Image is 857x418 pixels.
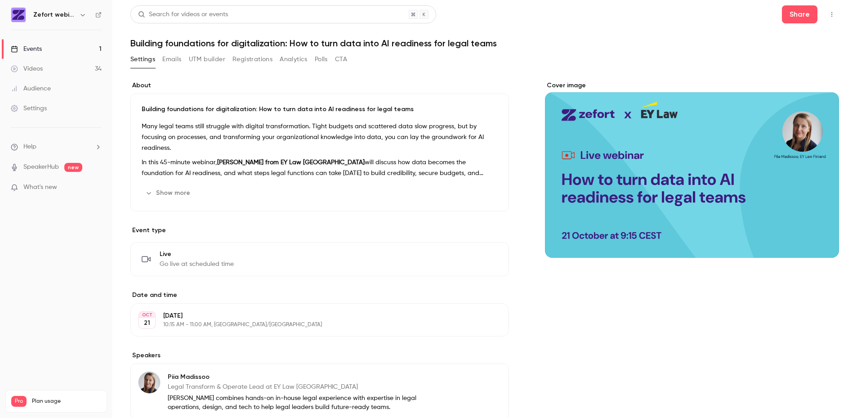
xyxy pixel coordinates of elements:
button: Registrations [232,52,272,67]
span: Plan usage [32,398,101,405]
span: Help [23,142,36,152]
p: [PERSON_NAME] combines hands-on in-house legal experience with expertise in legal operations, des... [168,394,451,412]
strong: [GEOGRAPHIC_DATA] [303,159,365,166]
iframe: Noticeable Trigger [91,184,102,192]
button: UTM builder [189,52,225,67]
img: Zefort webinars [11,8,26,22]
span: Live [160,250,234,259]
div: Settings [11,104,47,113]
label: About [130,81,509,90]
span: Pro [11,396,27,407]
span: Go live at scheduled time [160,260,234,269]
a: SpeakerHub [23,162,59,172]
p: Legal Transform & Operate Lead at EY Law [GEOGRAPHIC_DATA] [168,382,451,391]
button: Show more [142,186,196,200]
label: Cover image [545,81,839,90]
p: 10:15 AM - 11:00 AM, [GEOGRAPHIC_DATA]/[GEOGRAPHIC_DATA] [163,321,461,328]
h6: Zefort webinars [33,10,76,19]
p: Piia Madissoo [168,373,451,382]
div: OCT [139,312,155,318]
span: What's new [23,183,57,192]
button: Settings [130,52,155,67]
li: help-dropdown-opener [11,142,102,152]
div: Events [11,45,42,54]
button: CTA [335,52,347,67]
div: Search for videos or events [138,10,228,19]
span: new [64,163,82,172]
h1: Building foundations for digitalization: How to turn data into AI readiness for legal teams [130,38,839,49]
button: Share [782,5,817,23]
img: Piia Madissoo [138,372,160,393]
p: Building foundations for digitalization: How to turn data into AI readiness for legal teams [142,105,498,114]
p: In this 45-minute webinar, will discuss how data becomes the foundation for AI readiness, and wha... [142,157,498,179]
p: 21 [144,319,150,328]
p: Event type [130,226,509,235]
label: Speakers [130,351,509,360]
label: Date and time [130,291,509,300]
strong: [PERSON_NAME] from EY [217,159,287,166]
section: Cover image [545,81,839,258]
div: Videos [11,64,43,73]
div: Audience [11,84,51,93]
strong: Law [289,159,301,166]
button: Polls [315,52,328,67]
button: Emails [162,52,181,67]
button: Analytics [280,52,308,67]
p: Many legal teams still struggle with digital transformation. Tight budgets and scattered data slo... [142,121,498,153]
p: [DATE] [163,311,461,320]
